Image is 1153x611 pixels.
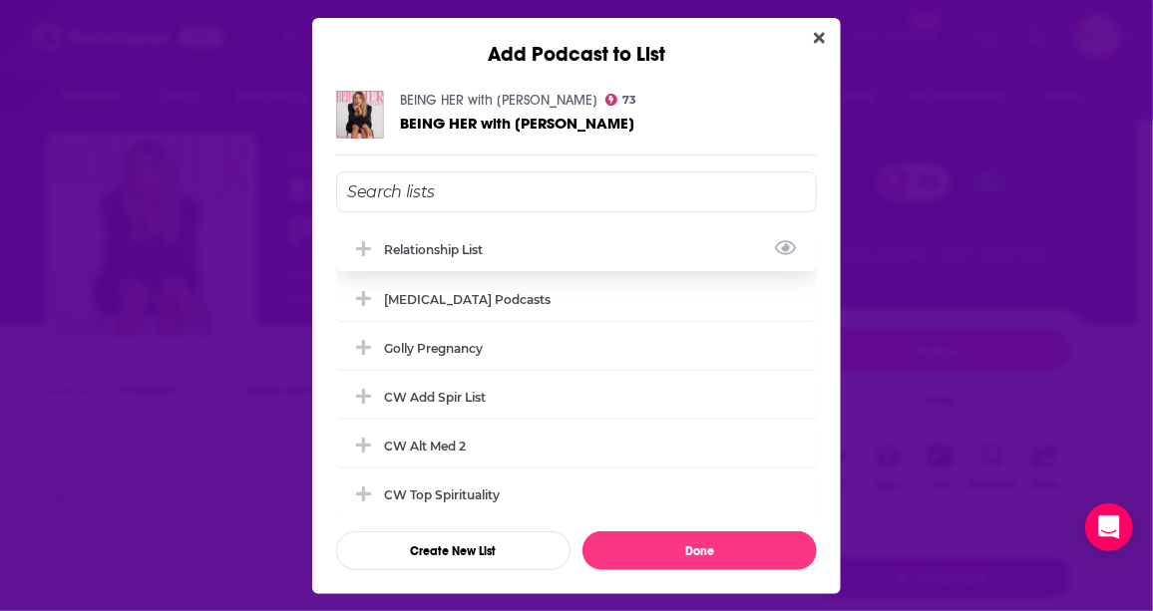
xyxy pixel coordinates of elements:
div: CW Alt Med 2 [336,424,817,467]
div: CW Top Spirituality [384,487,500,502]
button: Close [806,26,833,51]
div: Open Intercom Messenger [1085,503,1133,551]
a: BEING HER with Margarita Nazarenko [400,92,597,109]
div: CW Top Spirituality [336,472,817,516]
a: 73 [605,94,637,106]
div: Relationship List [336,227,817,271]
div: Relationship List [384,242,495,257]
div: CW Alt Med 2 [384,439,466,454]
div: Add Podcast To List [336,171,817,570]
div: Golly Pregnancy [384,341,483,356]
div: CW Add Spir List [384,390,486,405]
div: [MEDICAL_DATA] Podcasts [384,292,551,307]
a: BEING HER with Margarita Nazarenko [400,115,634,132]
img: BEING HER with Margarita Nazarenko [336,91,384,139]
div: Add Podcast to List [312,18,841,67]
span: 73 [623,96,637,105]
span: BEING HER with [PERSON_NAME] [400,114,634,133]
button: View Link [483,253,495,255]
div: Golly Pregnancy [336,326,817,370]
button: Done [582,531,817,570]
div: CW Add Spir List [336,375,817,419]
button: Create New List [336,531,571,570]
div: Infertility Podcasts [336,277,817,321]
input: Search lists [336,171,817,212]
